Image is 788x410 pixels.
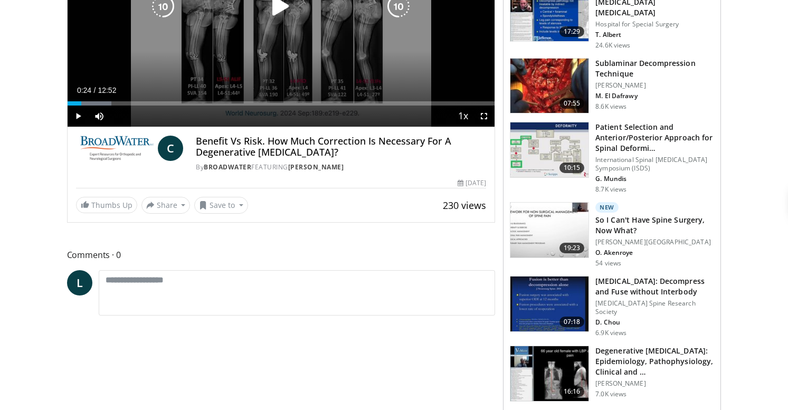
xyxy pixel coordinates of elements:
h3: [MEDICAL_DATA]: Decompress and Fuse without Interbody [595,276,714,297]
span: 07:18 [559,317,585,327]
h3: Sublaminar Decompression Technique [595,58,714,79]
div: Progress Bar [68,101,495,106]
p: [PERSON_NAME] [595,379,714,388]
button: Share [141,197,191,214]
p: [PERSON_NAME] [595,81,714,90]
p: 7.0K views [595,390,626,398]
img: c4373fc0-6c06-41b5-9b74-66e3a29521fb.150x105_q85_crop-smart_upscale.jpg [510,203,588,258]
a: [PERSON_NAME] [288,163,344,171]
p: International Spinal [MEDICAL_DATA] Symposium (ISDS) [595,156,714,173]
button: Play [68,106,89,127]
a: BroadWater [204,163,251,171]
h3: Patient Selection and Anterior/Posterior Approach for Spinal Deformi… [595,122,714,154]
p: G. Mundis [595,175,714,183]
span: Comments 0 [67,248,496,262]
span: 0:24 [77,86,91,94]
a: Thumbs Up [76,197,137,213]
p: 24.6K views [595,41,630,50]
a: L [67,270,92,295]
span: 10:15 [559,163,585,173]
a: 10:15 Patient Selection and Anterior/Posterior Approach for Spinal Deformi… International Spinal ... [510,122,714,194]
div: [DATE] [458,178,486,188]
img: 97801bed-5de1-4037-bed6-2d7170b090cf.150x105_q85_crop-smart_upscale.jpg [510,276,588,331]
button: Fullscreen [473,106,495,127]
img: beefc228-5859-4966-8bc6-4c9aecbbf021.150x105_q85_crop-smart_upscale.jpg [510,122,588,177]
p: D. Chou [595,318,714,327]
button: Save to [194,197,248,214]
p: 54 views [595,259,621,268]
span: 16:16 [559,386,585,397]
img: f89a51e3-7446-470d-832d-80c532b09c34.150x105_q85_crop-smart_upscale.jpg [510,346,588,401]
span: 12:52 [98,86,116,94]
p: [PERSON_NAME][GEOGRAPHIC_DATA] [595,238,714,246]
span: 17:29 [559,26,585,37]
p: 8.7K views [595,185,626,194]
p: 6.9K views [595,329,626,337]
button: Playback Rate [452,106,473,127]
div: By FEATURING [196,163,486,172]
p: New [595,202,619,213]
span: 19:23 [559,243,585,253]
img: 48c381b3-7170-4772-a576-6cd070e0afb8.150x105_q85_crop-smart_upscale.jpg [510,59,588,113]
a: 07:55 Sublaminar Decompression Technique [PERSON_NAME] M. El Dafrawy 8.6K views [510,58,714,114]
h3: Degenerative [MEDICAL_DATA]: Epidemiology, Pathophysiology, Clinical and … [595,346,714,377]
p: 8.6K views [595,102,626,111]
span: 230 views [443,199,486,212]
span: / [94,86,96,94]
p: M. El Dafrawy [595,92,714,100]
a: 07:18 [MEDICAL_DATA]: Decompress and Fuse without Interbody [MEDICAL_DATA] Spine Research Society... [510,276,714,337]
p: [MEDICAL_DATA] Spine Research Society [595,299,714,316]
h4: Benefit Vs Risk. How Much Correction Is Necessary For A Degenerative [MEDICAL_DATA]? [196,136,486,158]
p: T. Albert [595,31,714,39]
a: C [158,136,183,161]
p: Hospital for Special Surgery [595,20,714,28]
p: O. Akenroye [595,249,714,257]
img: BroadWater [76,136,154,161]
a: 19:23 New So I Can't Have Spine Surgery, Now What? [PERSON_NAME][GEOGRAPHIC_DATA] O. Akenroye 54 ... [510,202,714,268]
button: Mute [89,106,110,127]
span: 07:55 [559,98,585,109]
a: 16:16 Degenerative [MEDICAL_DATA]: Epidemiology, Pathophysiology, Clinical and … [PERSON_NAME] 7.... [510,346,714,402]
h3: So I Can't Have Spine Surgery, Now What? [595,215,714,236]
